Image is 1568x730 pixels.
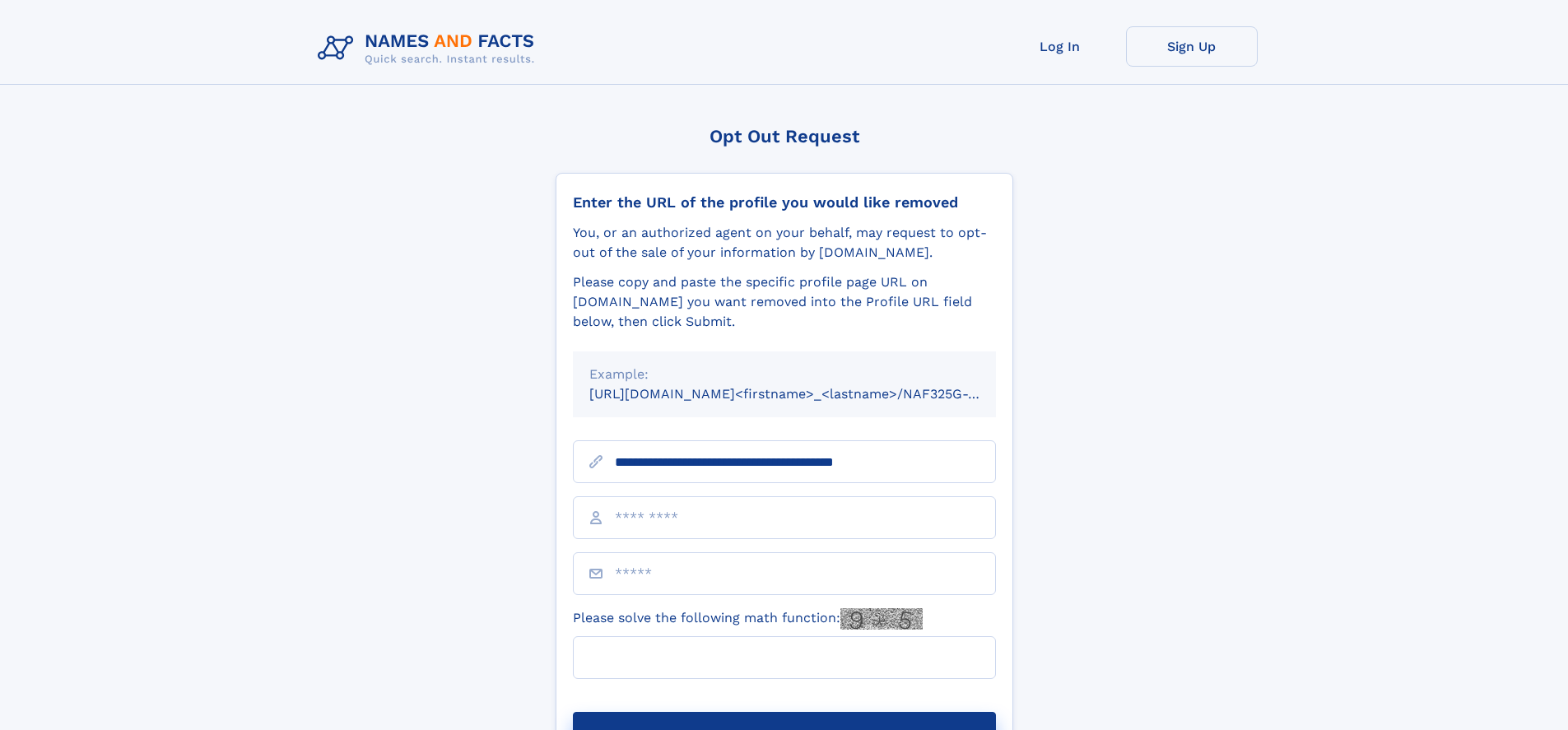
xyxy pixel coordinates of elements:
div: You, or an authorized agent on your behalf, may request to opt-out of the sale of your informatio... [573,223,996,263]
small: [URL][DOMAIN_NAME]<firstname>_<lastname>/NAF325G-xxxxxxxx [589,386,1027,402]
div: Example: [589,365,979,384]
div: Enter the URL of the profile you would like removed [573,193,996,212]
label: Please solve the following math function: [573,608,923,630]
div: Please copy and paste the specific profile page URL on [DOMAIN_NAME] you want removed into the Pr... [573,272,996,332]
div: Opt Out Request [556,126,1013,146]
a: Sign Up [1126,26,1258,67]
a: Log In [994,26,1126,67]
img: Logo Names and Facts [311,26,548,71]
